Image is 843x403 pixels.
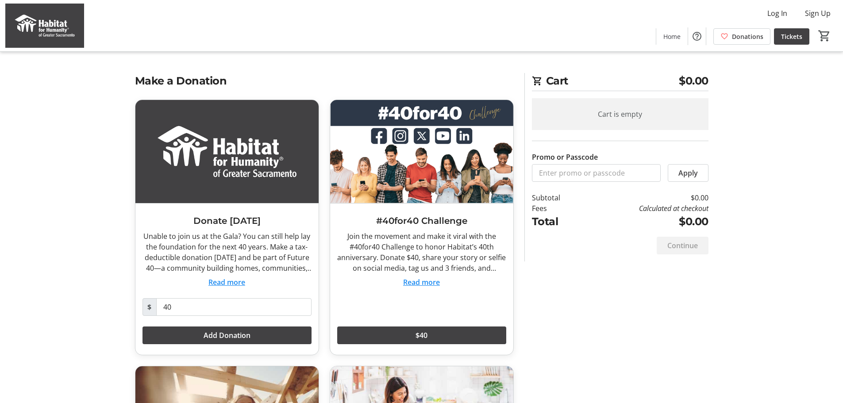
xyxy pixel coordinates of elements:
[688,27,706,45] button: Help
[532,203,583,214] td: Fees
[781,32,802,41] span: Tickets
[583,203,708,214] td: Calculated at checkout
[532,164,661,182] input: Enter promo or passcode
[679,73,708,89] span: $0.00
[532,73,708,91] h2: Cart
[337,231,506,273] div: Join the movement and make it viral with the #40for40 Challenge to honor Habitat’s 40th anniversa...
[156,298,312,316] input: Donation Amount
[337,326,506,344] button: $40
[142,298,157,316] span: $
[330,100,513,203] img: #40for40 Challenge
[5,4,84,48] img: Habitat for Humanity of Greater Sacramento's Logo
[135,73,514,89] h2: Make a Donation
[816,28,832,44] button: Cart
[204,330,250,341] span: Add Donation
[135,100,319,203] img: Donate Today
[678,168,698,178] span: Apply
[142,326,312,344] button: Add Donation
[774,28,809,45] a: Tickets
[760,6,794,20] button: Log In
[656,28,688,45] a: Home
[532,214,583,230] td: Total
[767,8,787,19] span: Log In
[532,98,708,130] div: Cart is empty
[805,8,831,19] span: Sign Up
[583,192,708,203] td: $0.00
[337,214,506,227] h3: #40for40 Challenge
[208,277,245,288] button: Read more
[732,32,763,41] span: Donations
[713,28,770,45] a: Donations
[532,152,598,162] label: Promo or Passcode
[532,192,583,203] td: Subtotal
[142,214,312,227] h3: Donate [DATE]
[142,231,312,273] div: Unable to join us at the Gala? You can still help lay the foundation for the next 40 years. Make ...
[416,330,427,341] span: $40
[798,6,838,20] button: Sign Up
[663,32,681,41] span: Home
[583,214,708,230] td: $0.00
[668,164,708,182] button: Apply
[403,277,440,288] button: Read more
